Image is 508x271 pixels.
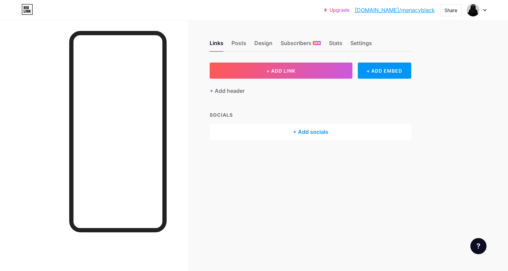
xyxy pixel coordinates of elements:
[358,63,411,79] div: + ADD EMBED
[210,124,411,140] div: + Add socials
[266,68,295,74] span: + ADD LINK
[231,39,246,51] div: Posts
[210,39,223,51] div: Links
[350,39,372,51] div: Settings
[210,111,411,118] div: SOCIALS
[444,7,457,14] div: Share
[210,63,352,79] button: + ADD LINK
[355,6,435,14] a: [DOMAIN_NAME]/menacyblack
[467,4,479,16] img: menacyblack
[254,39,272,51] div: Design
[210,87,245,95] div: + Add header
[314,41,320,45] span: NEW
[324,7,349,13] a: Upgrade
[329,39,342,51] div: Stats
[281,39,321,51] div: Subscribers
